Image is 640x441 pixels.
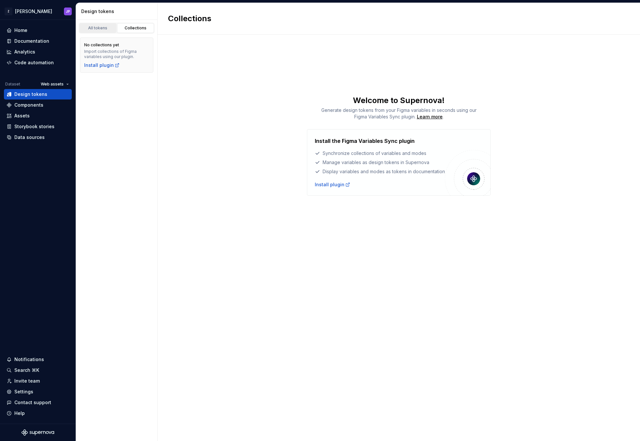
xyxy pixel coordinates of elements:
a: Code automation [4,57,72,68]
div: Z [5,8,12,15]
h4: Install the Figma Variables Sync plugin [315,137,415,145]
button: Search ⌘K [4,365,72,375]
div: Data sources [14,134,45,141]
span: Generate design tokens from your Figma variables in seconds using our Figma Variables Sync plugin. . [321,107,477,119]
a: Install plugin [84,62,120,68]
div: Design tokens [81,8,155,15]
div: Manage variables as design tokens in Supernova [315,159,445,166]
div: Search ⌘K [14,367,39,373]
button: Notifications [4,354,72,365]
button: Web assets [38,80,72,89]
a: Analytics [4,47,72,57]
a: Settings [4,387,72,397]
div: Notifications [14,356,44,363]
span: Web assets [41,82,64,87]
div: All tokens [82,25,114,31]
a: Home [4,25,72,36]
div: Help [14,410,25,417]
svg: Supernova Logo [22,429,54,436]
a: Components [4,100,72,110]
div: Home [14,27,27,34]
a: Assets [4,111,72,121]
div: Collections [119,25,152,31]
div: Welcome to Supernova! [315,95,483,106]
a: Learn more [417,114,443,120]
div: Code automation [14,59,54,66]
div: Display variables and modes as tokens in documentation [315,168,445,175]
div: Contact support [14,399,51,406]
a: Install plugin [315,181,350,188]
button: Contact support [4,397,72,408]
button: Help [4,408,72,418]
a: Design tokens [4,89,72,99]
div: Synchronize collections of variables and modes [315,150,445,157]
div: Analytics [14,49,35,55]
div: Documentation [14,38,49,44]
div: Components [14,102,43,108]
div: [PERSON_NAME] [15,8,52,15]
h2: Collections [168,13,211,24]
div: Settings [14,388,33,395]
a: Storybook stories [4,121,72,132]
div: Invite team [14,378,40,384]
div: Storybook stories [14,123,54,130]
button: Z[PERSON_NAME]JP [1,4,74,18]
div: Assets [14,113,30,119]
div: Dataset [5,82,20,87]
a: Invite team [4,376,72,386]
div: Design tokens [14,91,47,98]
a: Data sources [4,132,72,143]
div: JP [66,9,70,14]
a: Documentation [4,36,72,46]
div: No collections yet [84,42,119,48]
div: Import collections of Figma variables using our plugin. [84,49,149,59]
